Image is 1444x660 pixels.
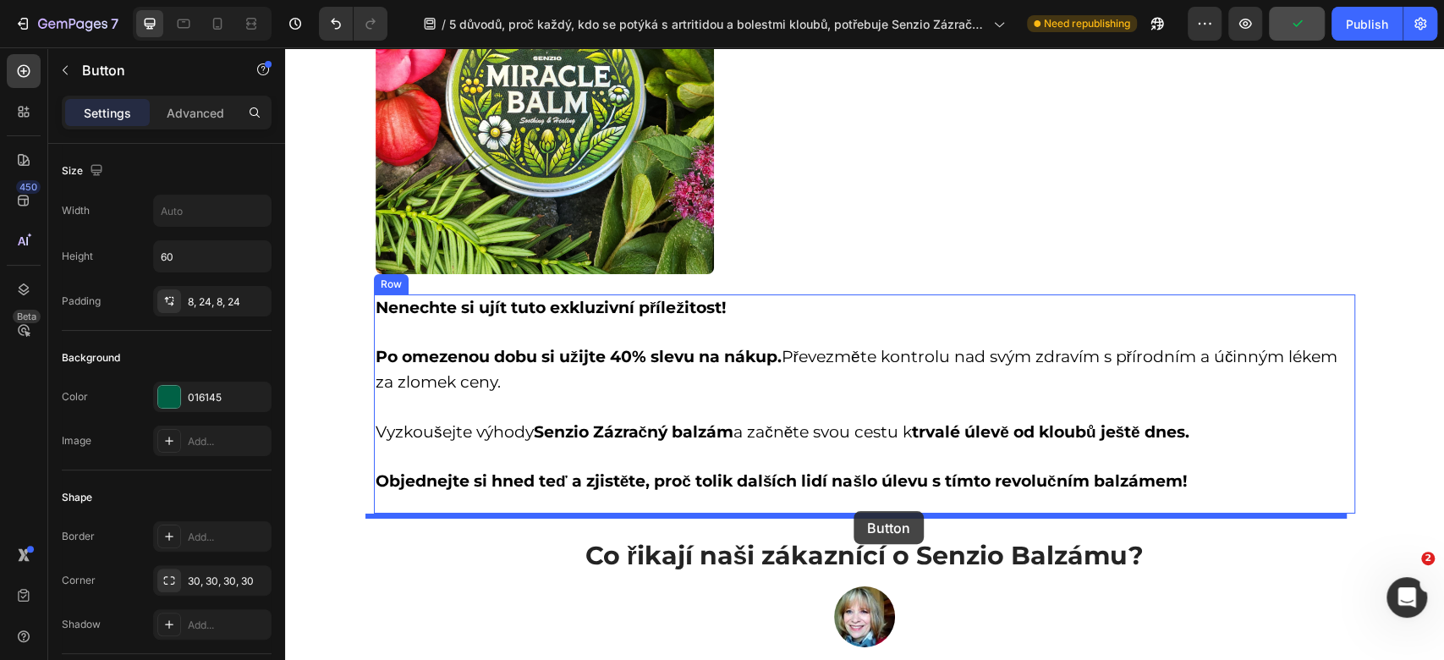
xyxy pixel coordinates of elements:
[188,294,267,310] div: 8, 24, 8, 24
[188,434,267,449] div: Add...
[62,617,101,632] div: Shadow
[13,310,41,323] div: Beta
[111,14,118,34] p: 7
[1331,7,1403,41] button: Publish
[16,180,41,194] div: 450
[62,490,92,505] div: Shape
[82,60,226,80] p: Button
[167,104,224,122] p: Advanced
[1421,552,1435,565] span: 2
[62,203,90,218] div: Width
[319,7,387,41] div: Undo/Redo
[188,574,267,589] div: 30, 30, 30, 30
[62,350,120,366] div: Background
[1044,16,1130,31] span: Need republishing
[84,104,131,122] p: Settings
[62,249,93,264] div: Height
[449,15,986,33] span: 5 důvodů, proč každý, kdo se potýká s artritidou a bolestmi kloubů, potřebuje Senzio Zázračný balzám
[285,47,1444,660] iframe: Design area
[1346,15,1388,33] div: Publish
[62,573,96,588] div: Corner
[62,389,88,404] div: Color
[1386,577,1427,618] iframe: Intercom live chat
[62,160,107,183] div: Size
[62,433,91,448] div: Image
[62,529,95,544] div: Border
[154,195,271,226] input: Auto
[7,7,126,41] button: 7
[188,618,267,633] div: Add...
[62,294,101,309] div: Padding
[442,15,446,33] span: /
[188,530,267,545] div: Add...
[154,241,271,272] input: Auto
[188,390,267,405] div: 016145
